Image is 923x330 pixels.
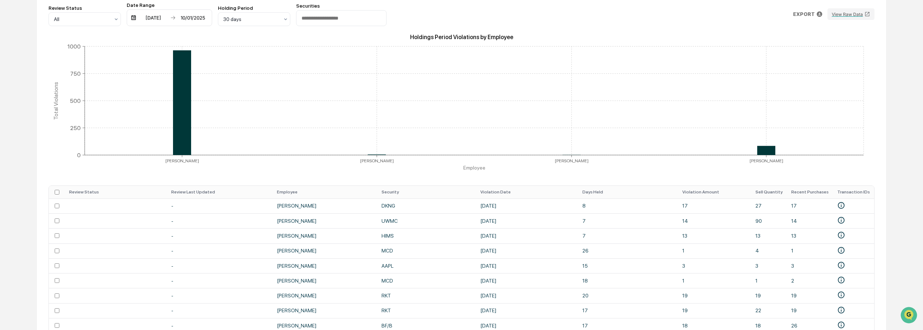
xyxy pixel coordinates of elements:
div: [DATE] [138,15,169,21]
td: [DATE] [476,288,578,303]
td: 26 [578,243,678,258]
img: 1746055101610-c473b297-6a78-478c-a979-82029cc54cd1 [7,55,20,68]
td: - [167,243,273,258]
tspan: Employee [463,165,485,171]
svg: • Plaid-b06MZAk7b8s7OP97J90RHd753y4QYzCPDb9xz [837,306,845,314]
td: UWMC [377,213,476,228]
a: 🖐️Preclearance [4,88,50,101]
td: 3 [787,258,833,273]
svg: • Plaid-vQapAdBXPVuDMLZDmZVot9VXrvBdnJI0xBwro [837,246,845,254]
tspan: [PERSON_NAME] [165,158,199,163]
td: 17 [787,199,833,213]
tspan: 1000 [67,43,81,50]
td: 13 [678,228,751,243]
td: 15 [578,258,678,273]
td: [PERSON_NAME] [273,213,377,228]
td: [PERSON_NAME] [273,303,377,318]
td: 1 [678,273,751,288]
svg: • Plaid-o7xpPbwQ04sgELYgjYrrS1B6dJL07XIbeELnV [837,291,845,299]
tspan: Total Violations [52,82,59,120]
th: Security [377,186,476,199]
td: 14 [678,213,751,228]
div: 🖐️ [7,92,13,98]
td: 27 [751,199,787,213]
tspan: [PERSON_NAME] [360,158,394,163]
td: DKNG [377,199,476,213]
th: Recent Purchases [787,186,833,199]
td: 17 [678,199,751,213]
svg: • Plaid-3PQwLMoKdqsBPMDBjDXLfkZPLazBxbiA3eXqV [837,231,845,239]
td: 1 [787,243,833,258]
td: [DATE] [476,303,578,318]
th: Review Last Updated [167,186,273,199]
div: Holding Period [218,5,290,11]
td: 18 [578,273,678,288]
svg: • Plaid-jZypwJxQMohMrRKMEKQYfXLLJykVBgtvobY8e [837,201,845,209]
div: We're available if you need us! [25,63,92,68]
td: RKT [377,288,476,303]
td: 19 [678,303,751,318]
td: 2 [787,273,833,288]
td: [DATE] [476,213,578,228]
td: 22 [751,303,787,318]
th: Review Status [65,186,167,199]
div: Start new chat [25,55,119,63]
td: [DATE] [476,228,578,243]
td: - [167,258,273,273]
a: Powered byPylon [51,122,88,128]
td: RKT [377,303,476,318]
td: 3 [751,258,787,273]
div: Date Range [127,2,212,8]
svg: • Plaid-drDan0vz39sYKg9YM9z3t17rbeZ8DeUQr1JKz [837,261,845,269]
td: - [167,213,273,228]
td: 14 [787,213,833,228]
tspan: 250 [70,124,81,131]
div: 10/01/2025 [177,15,208,21]
a: 🔎Data Lookup [4,102,49,115]
td: 20 [578,288,678,303]
td: 1 [678,243,751,258]
td: 7 [578,228,678,243]
tspan: 0 [77,151,81,158]
p: How can we help? [7,15,132,27]
div: 🔎 [7,106,13,112]
div: 🗄️ [52,92,58,98]
th: Sell Quantity [751,186,787,199]
td: 19 [751,288,787,303]
td: 4 [751,243,787,258]
td: MCD [377,243,476,258]
td: - [167,228,273,243]
td: 7 [578,213,678,228]
td: 8 [578,199,678,213]
td: [PERSON_NAME] [273,228,377,243]
text: Holdings Period Violations by Employee [410,34,513,41]
tspan: 500 [70,97,81,104]
svg: • Plaid-gxqaZ4rQy8spvkapBaQ7hg15PAoyb7c6K7AMY [837,321,845,329]
td: [PERSON_NAME] [273,243,377,258]
td: [DATE] [476,243,578,258]
td: [DATE] [476,258,578,273]
td: [DATE] [476,199,578,213]
button: View Raw Data [827,8,874,20]
button: Start new chat [123,58,132,66]
td: HIMS [377,228,476,243]
a: 🗄️Attestations [50,88,93,101]
td: 19 [787,303,833,318]
svg: • Plaid-5BRL1woA63s1Bpj1LjXXT3Z64nXEM5S4PnQ7n [837,276,845,284]
div: Securities [296,3,387,9]
iframe: Open customer support [900,306,919,326]
th: Violation Date [476,186,578,199]
td: 1 [751,273,787,288]
svg: • Plaid-BJ9j4vDbkVsaJYxa8xXBiO8vg7BXeruv3MnbB [837,216,845,224]
td: [PERSON_NAME] [273,273,377,288]
td: 90 [751,213,787,228]
td: - [167,303,273,318]
img: calendar [131,15,136,21]
span: Pylon [72,123,88,128]
td: [DATE] [476,273,578,288]
td: AAPL [377,258,476,273]
td: [PERSON_NAME] [273,199,377,213]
